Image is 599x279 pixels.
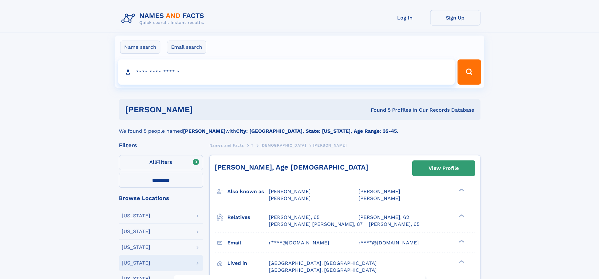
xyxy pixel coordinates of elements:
[260,143,306,148] span: [DEMOGRAPHIC_DATA]
[269,260,377,266] span: [GEOGRAPHIC_DATA], [GEOGRAPHIC_DATA]
[251,141,253,149] a: T
[358,195,400,201] span: [PERSON_NAME]
[122,245,150,250] div: [US_STATE]
[119,10,209,27] img: Logo Names and Facts
[119,142,203,148] div: Filters
[358,214,409,221] a: [PERSON_NAME], 62
[358,188,400,194] span: [PERSON_NAME]
[430,10,480,25] a: Sign Up
[167,41,206,54] label: Email search
[122,229,150,234] div: [US_STATE]
[269,214,319,221] a: [PERSON_NAME], 65
[227,237,269,248] h3: Email
[209,141,244,149] a: Names and Facts
[215,163,368,171] a: [PERSON_NAME], Age [DEMOGRAPHIC_DATA]
[227,212,269,223] h3: Relatives
[429,161,459,176] div: View Profile
[149,159,156,165] span: All
[269,267,377,273] span: [GEOGRAPHIC_DATA], [GEOGRAPHIC_DATA]
[118,59,455,85] input: search input
[120,41,160,54] label: Name search
[413,161,475,176] a: View Profile
[369,221,419,228] a: [PERSON_NAME], 65
[122,260,150,265] div: [US_STATE]
[236,128,397,134] b: City: [GEOGRAPHIC_DATA], State: [US_STATE], Age Range: 35-45
[457,214,465,218] div: ❯
[457,188,465,192] div: ❯
[313,143,347,148] span: [PERSON_NAME]
[183,128,225,134] b: [PERSON_NAME]
[457,259,465,264] div: ❯
[260,141,306,149] a: [DEMOGRAPHIC_DATA]
[269,195,311,201] span: [PERSON_NAME]
[227,258,269,269] h3: Lived in
[282,107,474,114] div: Found 5 Profiles In Our Records Database
[269,188,311,194] span: [PERSON_NAME]
[122,213,150,218] div: [US_STATE]
[119,155,203,170] label: Filters
[380,10,430,25] a: Log In
[119,195,203,201] div: Browse Locations
[125,106,282,114] h1: [PERSON_NAME]
[457,239,465,243] div: ❯
[269,221,363,228] a: [PERSON_NAME] [PERSON_NAME], 87
[119,120,480,135] div: We found 5 people named with .
[227,186,269,197] h3: Also known as
[251,143,253,148] span: T
[458,59,481,85] button: Search Button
